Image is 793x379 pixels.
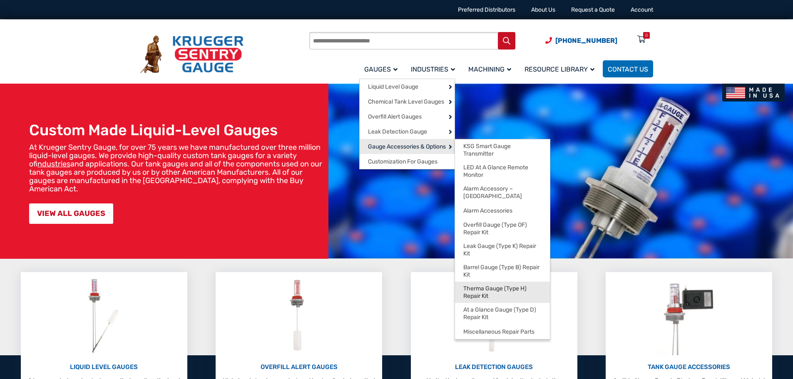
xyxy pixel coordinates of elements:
a: Contact Us [603,60,653,77]
a: Account [631,6,653,13]
a: Machining [463,59,520,79]
a: Barrel Gauge (Type B) Repair Kit [455,260,550,282]
span: Gauge Accessories & Options [368,143,446,151]
a: industries [37,159,70,168]
p: LEAK DETECTION GAUGES [415,362,573,372]
span: Contact Us [608,65,648,73]
img: bg_hero_bannerksentry [328,84,793,259]
span: Customization For Gauges [368,158,438,166]
h1: Custom Made Liquid-Level Gauges [29,121,324,139]
a: Chemical Tank Level Gauges [360,94,455,109]
span: Leak Detection Gauge [368,128,427,136]
span: Overfill Alert Gauges [368,113,422,121]
img: Liquid Level Gauges [82,276,126,355]
a: Leak Gauge (Type K) Repair Kit [455,239,550,260]
span: Industries [411,65,455,73]
a: Gauge Accessories & Options [360,139,455,154]
a: Request a Quote [571,6,615,13]
a: Leak Detection Gauge [360,124,455,139]
span: KSG Smart Gauge Transmitter [463,143,542,157]
span: Gauges [364,65,398,73]
p: LIQUID LEVEL GAUGES [25,362,183,372]
a: Liquid Level Gauge [360,79,455,94]
a: VIEW ALL GAUGES [29,203,113,224]
a: Preferred Distributors [458,6,515,13]
a: Phone Number (920) 434-8860 [545,35,617,46]
img: Tank Gauge Accessories [656,276,723,355]
span: Leak Gauge (Type K) Repair Kit [463,243,542,257]
span: At a Glance Gauge (Type D) Repair Kit [463,306,542,321]
a: Industries [406,59,463,79]
a: KSG Smart Gauge Transmitter [455,139,550,161]
span: Liquid Level Gauge [368,83,418,91]
p: TANK GAUGE ACCESSORIES [610,362,768,372]
span: Alarm Accessories [463,207,512,215]
div: 0 [645,32,648,39]
a: Overfill Alert Gauges [360,109,455,124]
a: Miscellaneous Repair Parts [455,324,550,339]
span: Therma Gauge (Type H) Repair Kit [463,285,542,300]
p: OVERFILL ALERT GAUGES [220,362,378,372]
a: Therma Gauge (Type H) Repair Kit [455,282,550,303]
img: Krueger Sentry Gauge [140,35,244,74]
span: Alarm Accessory – [GEOGRAPHIC_DATA] [463,185,542,200]
a: Customization For Gauges [360,154,455,169]
a: At a Glance Gauge (Type D) Repair Kit [455,303,550,324]
a: Alarm Accessory – [GEOGRAPHIC_DATA] [455,182,550,203]
a: Gauges [359,59,406,79]
a: Resource Library [520,59,603,79]
a: Alarm Accessories [455,203,550,218]
p: At Krueger Sentry Gauge, for over 75 years we have manufactured over three million liquid-level g... [29,143,324,193]
a: Overfill Gauge (Type OF) Repair Kit [455,218,550,239]
span: Barrel Gauge (Type B) Repair Kit [463,264,542,278]
span: Chemical Tank Level Gauges [368,98,444,106]
img: Made In USA [722,84,785,102]
span: Resource Library [525,65,594,73]
a: LED At A Glance Remote Monitor [455,161,550,182]
img: Overfill Alert Gauges [281,276,318,355]
span: LED At A Glance Remote Monitor [463,164,542,178]
span: Overfill Gauge (Type OF) Repair Kit [463,221,542,236]
span: [PHONE_NUMBER] [555,37,617,45]
span: Miscellaneous Repair Parts [463,328,534,336]
span: Machining [468,65,511,73]
a: About Us [531,6,555,13]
